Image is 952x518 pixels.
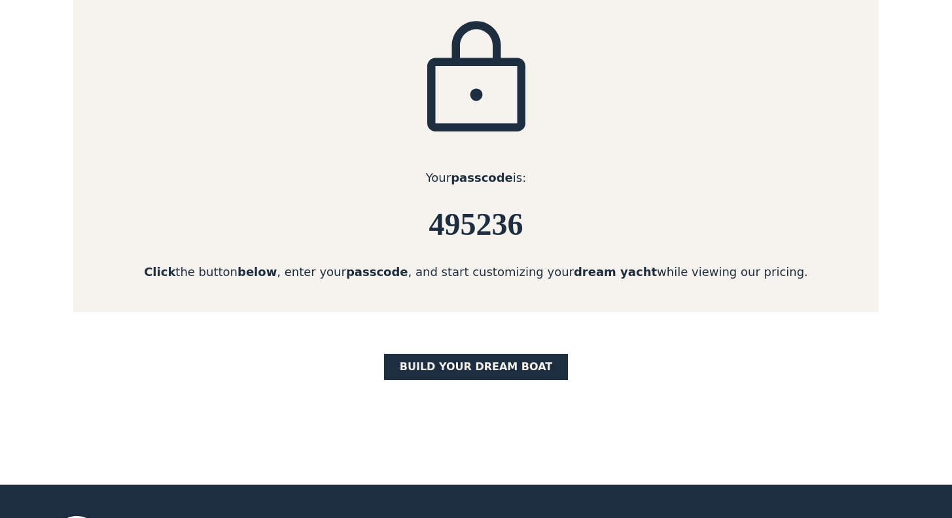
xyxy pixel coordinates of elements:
a: BUILD yOUR dream boat [384,354,569,380]
strong: passcode [451,171,513,184]
strong: passcode [346,265,408,279]
h6: 495236 [73,207,879,242]
strong: dream yacht [574,265,657,279]
strong: Click [144,265,175,279]
img: icon [411,17,542,148]
div: Your is: [73,169,879,186]
strong: below [238,265,277,279]
div: the button , enter your , and start customizing your while viewing our pricing. [73,263,879,281]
